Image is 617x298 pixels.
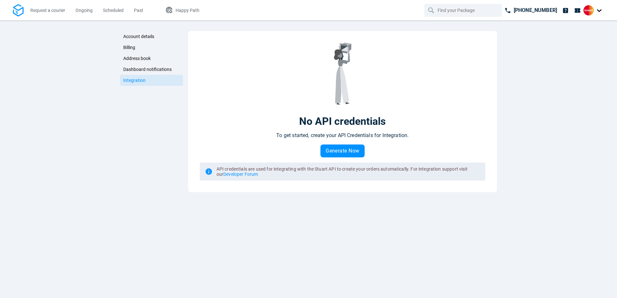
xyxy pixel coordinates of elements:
[502,4,560,17] a: [PHONE_NUMBER]
[320,144,365,157] button: Generate Now
[123,67,172,72] span: Dashboard notifications
[583,5,594,15] img: Client
[120,53,183,64] a: Address book
[123,78,146,83] span: Integration
[76,8,93,13] span: Ongoing
[120,31,183,42] a: Account details
[438,4,490,16] input: Find your Package
[326,148,359,154] span: Generate Now
[299,115,386,128] p: No API credentials
[176,8,199,13] span: Happy Path
[120,42,183,53] a: Billing
[276,132,409,139] p: To get started, create your API Credentials for Integration.
[514,6,557,14] p: [PHONE_NUMBER]
[120,64,183,75] a: Dashboard notifications
[120,75,183,86] a: Integration
[13,4,24,17] img: Logo
[30,8,65,13] span: Request a courier
[334,43,351,104] img: No API credentials
[134,8,143,13] span: Past
[103,8,124,13] span: Scheduled
[223,172,258,177] a: Developer Forum
[123,45,135,50] span: Billing
[123,34,154,39] span: Account details
[217,166,468,177] span: API credentials are used for integrating with the Stuart API to create your orders automatically....
[123,56,151,61] span: Address book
